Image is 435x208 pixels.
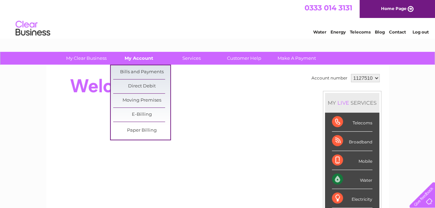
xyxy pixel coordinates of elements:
div: Mobile [332,151,372,170]
img: logo.png [15,18,51,39]
a: Moving Premises [113,94,170,107]
a: Bills and Payments [113,65,170,79]
a: 0333 014 3131 [305,3,352,12]
a: Paper Billing [113,124,170,138]
a: My Clear Business [58,52,115,65]
a: Log out [412,29,428,35]
div: LIVE [336,100,351,106]
td: Account number [310,72,349,84]
div: Water [332,170,372,189]
div: Telecoms [332,113,372,132]
a: Customer Help [216,52,273,65]
a: Direct Debit [113,79,170,93]
div: Clear Business is a trading name of Verastar Limited (registered in [GEOGRAPHIC_DATA] No. 3667643... [54,4,381,34]
a: E-Billing [113,108,170,122]
div: MY SERVICES [325,93,379,113]
div: Electricity [332,189,372,208]
a: Energy [330,29,346,35]
a: Services [163,52,220,65]
a: Water [313,29,326,35]
a: My Account [110,52,167,65]
div: Broadband [332,132,372,151]
a: Telecoms [350,29,371,35]
a: Blog [375,29,385,35]
a: Contact [389,29,406,35]
a: Make A Payment [268,52,325,65]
